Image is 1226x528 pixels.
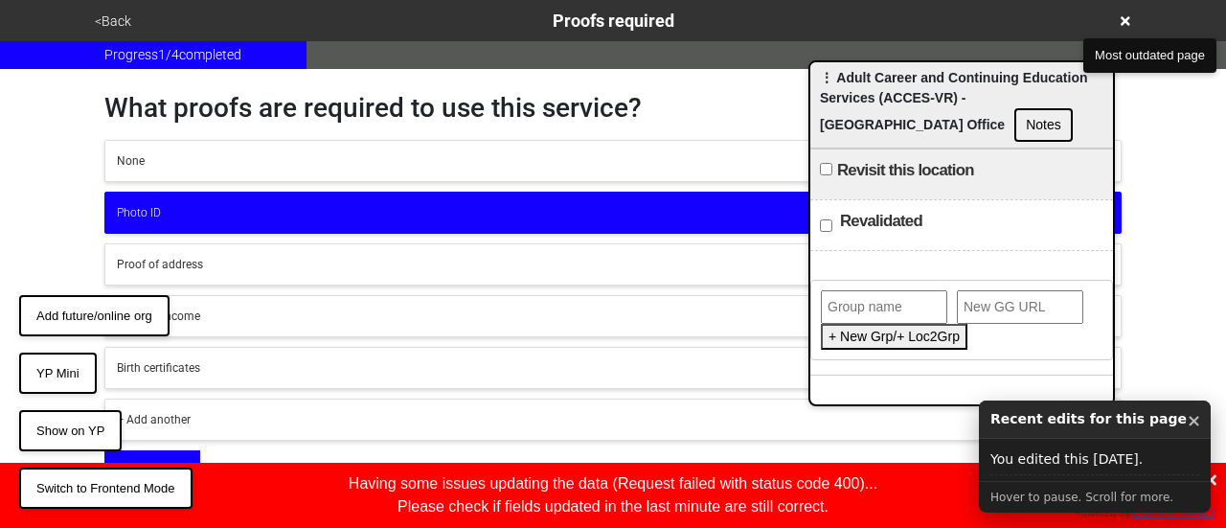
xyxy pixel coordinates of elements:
[19,295,170,337] button: Add future/online org
[1083,38,1216,73] button: Most outdated page
[117,204,1109,221] div: Photo ID
[89,11,137,33] button: <Back
[821,290,947,324] input: Group name
[104,399,1122,441] button: + Add another
[104,140,1122,182] button: None
[1130,507,1215,518] a: [DOMAIN_NAME]
[19,468,193,510] button: Switch to Frontend Mode
[104,45,241,65] span: Progress 1 / 4 completed
[104,192,1122,234] button: Photo ID
[1014,108,1073,142] button: Notes
[117,308,1109,325] div: Proof of income
[820,70,1087,132] span: ⋮ Adult Career and Continuing Education Services (ACCES-VR) - [GEOGRAPHIC_DATA] Office
[104,243,1122,286] button: Proof of address
[104,92,1122,125] h1: What proofs are required to use this service?
[104,295,1122,337] button: Proof of income
[979,481,1211,513] div: Hover to pause. Scroll for more.
[117,256,1109,273] div: Proof of address
[990,445,1199,475] div: You edited this [DATE].
[821,324,967,350] button: + New Grp/+ Loc2Grp
[117,411,1109,428] div: + Add another
[117,359,1109,377] div: Birth certificates
[840,210,922,233] label: Revalidated
[957,290,1083,324] input: New GG URL
[117,152,1109,170] div: None
[979,401,1211,439] div: Recent edits for this page
[553,11,674,31] span: Proofs required
[104,450,200,494] button: OK
[19,410,122,452] button: Show on YP
[837,159,974,182] label: Revisit this location
[1187,408,1201,433] button: ×
[19,353,97,395] button: YP Mini
[104,347,1122,389] button: Birth certificates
